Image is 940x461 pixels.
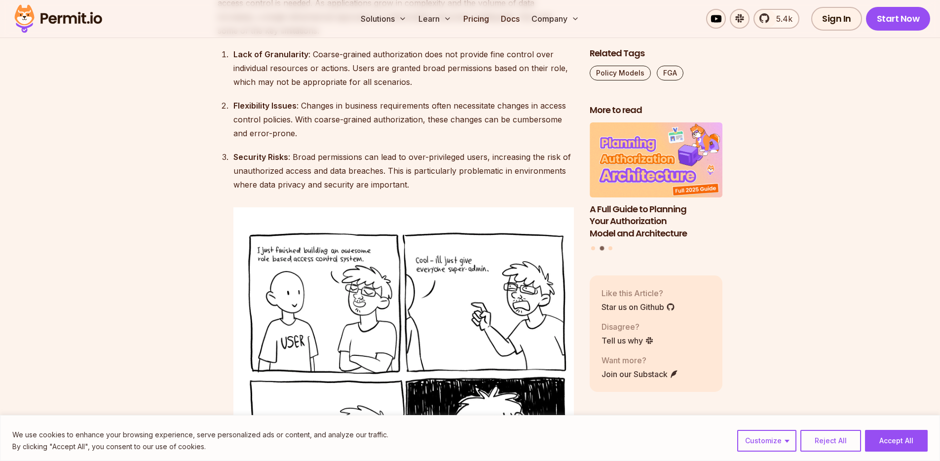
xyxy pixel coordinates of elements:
a: Start Now [866,7,931,31]
button: Go to slide 3 [608,246,612,250]
a: Star us on Github [602,301,675,312]
a: A Full Guide to Planning Your Authorization Model and ArchitectureA Full Guide to Planning Your A... [590,122,723,240]
button: Reject All [800,430,861,452]
button: Go to slide 2 [600,246,604,250]
p: Want more? [602,354,678,366]
button: Company [527,9,583,29]
div: : Coarse-grained authorization does not provide fine control over individual resources or actions... [233,47,574,89]
a: Sign In [811,7,862,31]
h2: Related Tags [590,47,723,60]
a: Pricing [459,9,493,29]
button: Accept All [865,430,928,452]
div: : Changes in business requirements often necessitate changes in access control policies. With coa... [233,99,574,140]
li: 2 of 3 [590,122,723,240]
a: Tell us why [602,334,654,346]
h2: More to read [590,104,723,116]
img: Permit logo [10,2,107,36]
span: 5.4k [770,13,792,25]
a: Policy Models [590,66,651,80]
img: A Full Guide to Planning Your Authorization Model and Architecture [590,122,723,197]
button: Go to slide 1 [591,246,595,250]
button: Solutions [357,9,411,29]
a: 5.4k [753,9,799,29]
p: We use cookies to enhance your browsing experience, serve personalized ads or content, and analyz... [12,429,388,441]
strong: Security Risks [233,152,288,162]
div: Posts [590,122,723,252]
strong: Flexibility Issues [233,101,297,111]
h3: A Full Guide to Planning Your Authorization Model and Architecture [590,203,723,239]
button: Learn [414,9,455,29]
div: : Broad permissions can lead to over-privileged users, increasing the risk of unauthorized access... [233,150,574,192]
p: By clicking "Accept All", you consent to our use of cookies. [12,441,388,453]
p: Like this Article? [602,287,675,299]
a: Docs [497,9,524,29]
p: Disagree? [602,320,654,332]
button: Customize [737,430,796,452]
a: Join our Substack [602,368,678,380]
strong: Lack of Granularity [233,49,308,59]
a: FGA [657,66,683,80]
